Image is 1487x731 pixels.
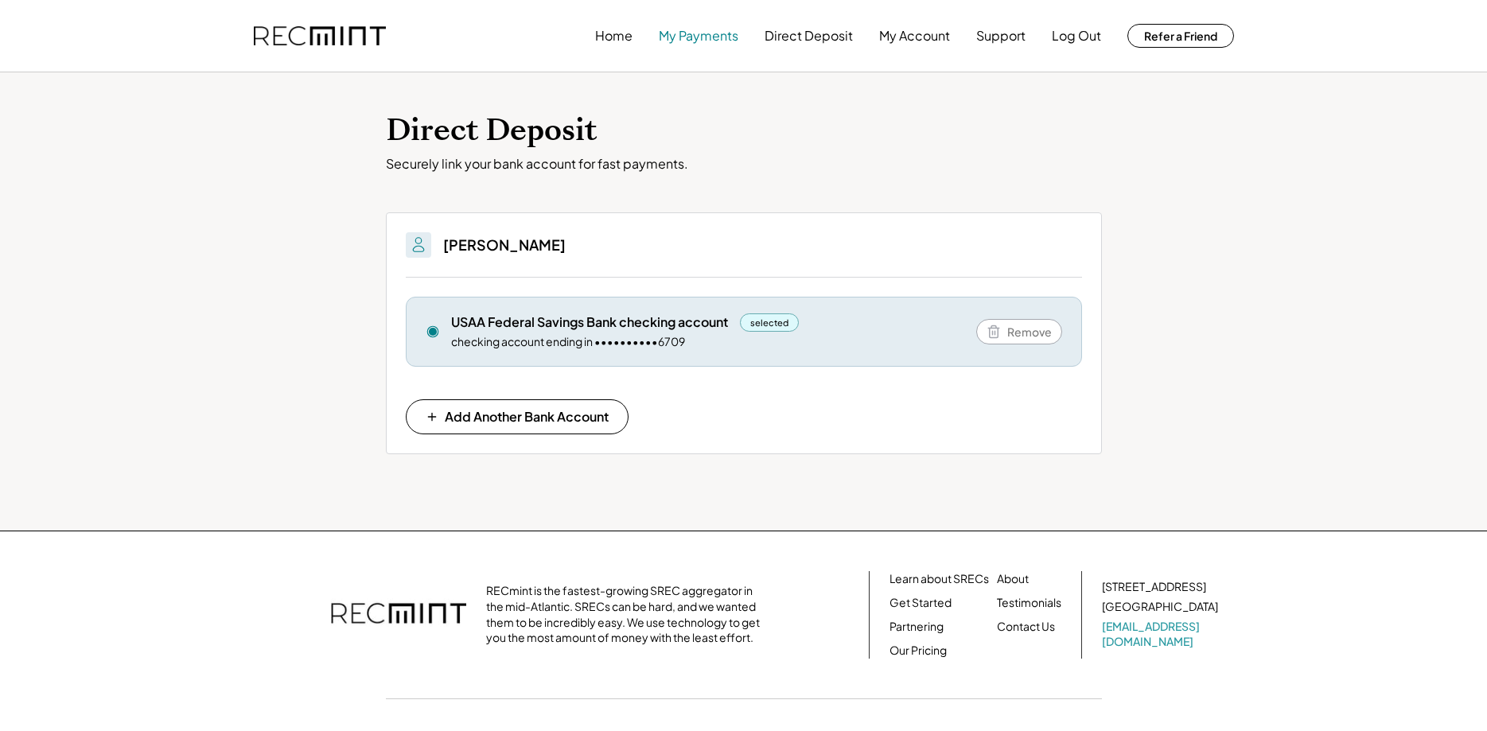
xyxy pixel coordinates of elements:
a: [EMAIL_ADDRESS][DOMAIN_NAME] [1102,619,1221,650]
button: Refer a Friend [1127,24,1234,48]
div: selected [740,313,800,332]
a: Partnering [889,619,944,635]
a: Our Pricing [889,643,947,659]
h3: [PERSON_NAME] [443,235,566,254]
button: My Payments [659,20,738,52]
a: Testimonials [997,595,1061,611]
button: Remove [976,319,1062,344]
img: recmint-logotype%403x.png [254,26,386,46]
div: RECmint is the fastest-growing SREC aggregator in the mid-Atlantic. SRECs can be hard, and we wan... [486,583,769,645]
a: About [997,571,1029,587]
span: Add Another Bank Account [445,410,609,423]
div: USAA Federal Savings Bank checking account [451,313,728,331]
img: People.svg [409,235,428,255]
div: [STREET_ADDRESS] [1102,579,1206,595]
button: Direct Deposit [765,20,853,52]
a: Get Started [889,595,952,611]
div: checking account ending in ••••••••••6709 [451,334,685,350]
div: Securely link your bank account for fast payments. [386,156,1102,173]
button: Add Another Bank Account [406,399,629,434]
span: Remove [1007,326,1052,337]
button: Log Out [1052,20,1101,52]
button: Home [595,20,633,52]
a: Learn about SRECs [889,571,989,587]
img: recmint-logotype%403x.png [331,587,466,643]
button: My Account [879,20,950,52]
h1: Direct Deposit [386,112,1102,150]
div: [GEOGRAPHIC_DATA] [1102,599,1218,615]
a: Contact Us [997,619,1055,635]
button: Support [976,20,1026,52]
